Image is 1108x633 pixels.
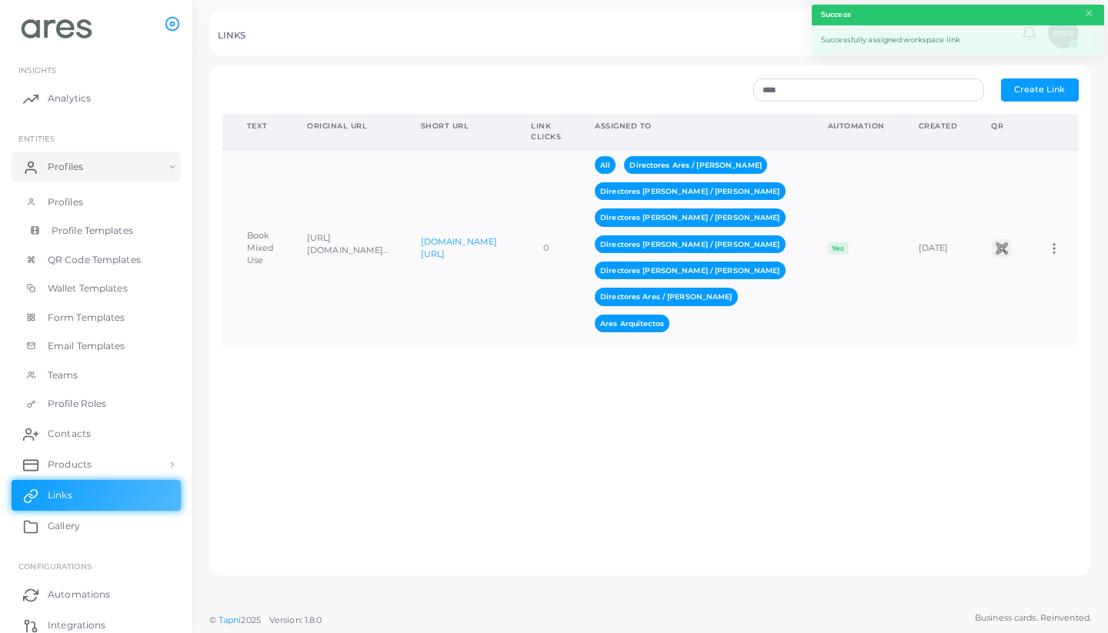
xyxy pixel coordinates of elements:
[595,288,737,305] span: Directores Ares / [PERSON_NAME]
[902,149,975,347] td: [DATE]
[12,480,181,511] a: Links
[48,427,91,441] span: Contacts
[12,274,181,303] a: Wallet Templates
[1030,115,1078,149] th: Action
[12,216,181,245] a: Profile Templates
[48,588,110,601] span: Automations
[12,579,181,610] a: Automations
[595,208,785,226] span: Directores [PERSON_NAME] / [PERSON_NAME]
[48,92,91,105] span: Analytics
[18,134,55,143] span: ENTITIES
[821,9,851,20] strong: Success
[18,561,92,571] span: Configurations
[12,449,181,480] a: Products
[812,25,1104,55] div: Successfully assigned workspace link
[48,195,83,209] span: Profiles
[12,511,181,541] a: Gallery
[990,237,1013,260] img: qr2.png
[12,331,181,361] a: Email Templates
[219,615,242,625] a: Tapni
[975,611,1091,625] span: Business cards. Reinvented.
[48,282,128,295] span: Wallet Templates
[48,253,141,267] span: QR Code Templates
[12,83,181,114] a: Analytics
[247,121,274,132] div: Text
[307,121,387,132] div: Original URL
[241,614,260,627] span: 2025
[48,488,72,502] span: Links
[48,368,78,382] span: Teams
[307,232,387,257] p: [URL][DOMAIN_NAME]..
[218,30,246,41] h5: LINKS
[12,152,181,182] a: Profiles
[624,156,766,174] span: Directores Ares / [PERSON_NAME]
[595,182,785,200] span: Directores [PERSON_NAME] / [PERSON_NAME]
[48,458,92,471] span: Products
[1084,5,1094,22] button: Close
[269,615,322,625] span: Version: 1.8.0
[52,224,133,238] span: Profile Templates
[828,242,849,255] span: Yes
[12,303,181,332] a: Form Templates
[14,15,99,43] img: logo
[421,236,497,259] a: [DOMAIN_NAME][URL]
[595,262,785,279] span: Directores [PERSON_NAME] / [PERSON_NAME]
[48,519,80,533] span: Gallery
[828,121,885,132] div: Automation
[48,311,125,325] span: Form Templates
[595,235,785,253] span: Directores [PERSON_NAME] / [PERSON_NAME]
[595,156,616,174] span: All
[1014,84,1065,95] span: Create Link
[230,149,291,347] td: Book Mixed Use
[12,245,181,275] a: QR Code Templates
[919,121,958,132] div: Created
[1001,78,1079,102] button: Create Link
[531,121,561,142] div: Link Clicks
[12,418,181,449] a: Contacts
[48,160,83,174] span: Profiles
[595,315,669,332] span: Ares Arquitectos
[595,121,793,132] div: Assigned To
[514,149,578,347] td: 0
[12,361,181,390] a: Teams
[48,339,125,353] span: Email Templates
[12,389,181,418] a: Profile Roles
[209,614,322,627] span: ©
[18,65,56,75] span: INSIGHTS
[48,397,106,411] span: Profile Roles
[991,121,1013,132] div: QR
[12,188,181,217] a: Profiles
[421,121,497,132] div: Short URL
[48,618,105,632] span: Integrations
